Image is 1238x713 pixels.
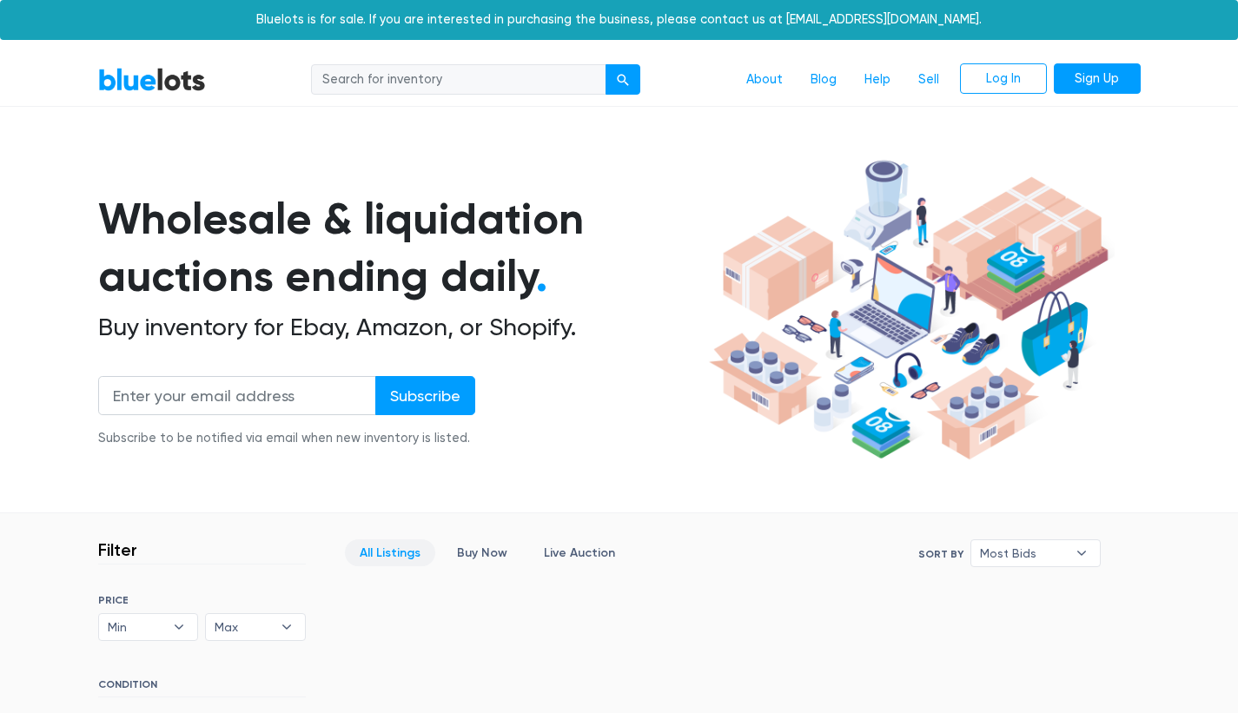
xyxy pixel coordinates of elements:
h6: PRICE [98,594,306,606]
span: Max [215,614,272,640]
a: BlueLots [98,67,206,92]
label: Sort By [918,546,963,562]
a: Help [851,63,904,96]
a: All Listings [345,539,435,566]
a: Buy Now [442,539,522,566]
h3: Filter [98,539,137,560]
a: Blog [797,63,851,96]
a: Sign Up [1054,63,1141,95]
b: ▾ [161,614,197,640]
a: Log In [960,63,1047,95]
input: Search for inventory [311,64,606,96]
b: ▾ [1063,540,1100,566]
a: About [732,63,797,96]
img: hero-ee84e7d0318cb26816c560f6b4441b76977f77a177738b4e94f68c95b2b83dbb.png [703,152,1115,468]
span: . [536,250,547,302]
div: Subscribe to be notified via email when new inventory is listed. [98,429,475,448]
a: Sell [904,63,953,96]
a: Live Auction [529,539,630,566]
span: Most Bids [980,540,1067,566]
h1: Wholesale & liquidation auctions ending daily [98,190,703,306]
h6: CONDITION [98,678,306,697]
span: Min [108,614,165,640]
b: ▾ [268,614,305,640]
input: Enter your email address [98,376,376,415]
input: Subscribe [375,376,475,415]
h2: Buy inventory for Ebay, Amazon, or Shopify. [98,313,703,342]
